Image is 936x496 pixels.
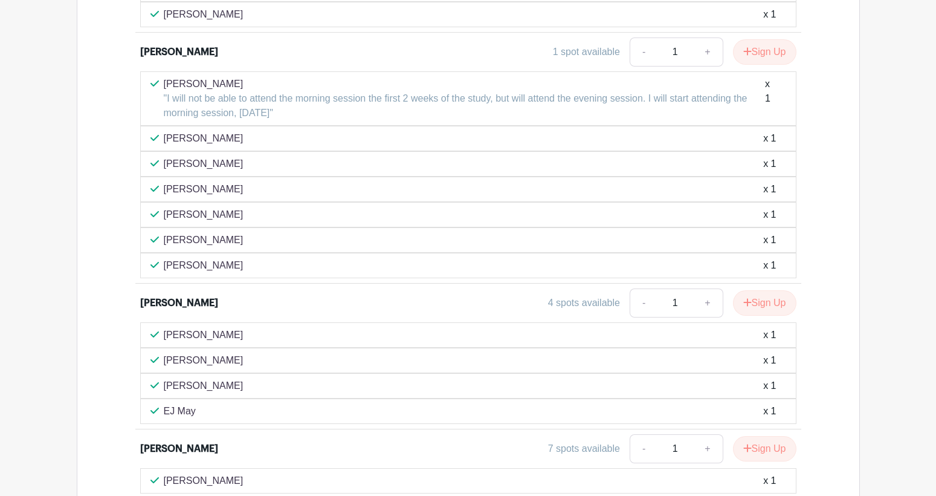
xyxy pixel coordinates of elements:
[765,77,776,120] div: x 1
[763,474,776,488] div: x 1
[164,77,766,91] p: [PERSON_NAME]
[164,157,244,171] p: [PERSON_NAME]
[733,290,796,316] button: Sign Up
[763,404,776,419] div: x 1
[630,289,657,318] a: -
[553,45,620,59] div: 1 spot available
[164,328,244,342] p: [PERSON_NAME]
[140,442,218,456] div: [PERSON_NAME]
[548,442,620,456] div: 7 spots available
[763,157,776,171] div: x 1
[763,353,776,368] div: x 1
[763,233,776,247] div: x 1
[140,296,218,310] div: [PERSON_NAME]
[763,258,776,273] div: x 1
[692,289,723,318] a: +
[164,474,244,488] p: [PERSON_NAME]
[763,207,776,222] div: x 1
[164,91,766,120] p: "I will not be able to attend the morning session the first 2 weeks of the study, but will attend...
[164,404,196,419] p: EJ May
[164,207,244,222] p: [PERSON_NAME]
[733,39,796,65] button: Sign Up
[763,328,776,342] div: x 1
[630,434,657,463] a: -
[164,379,244,393] p: [PERSON_NAME]
[164,182,244,197] p: [PERSON_NAME]
[140,45,218,59] div: [PERSON_NAME]
[164,7,244,22] p: [PERSON_NAME]
[763,379,776,393] div: x 1
[763,7,776,22] div: x 1
[548,296,620,310] div: 4 spots available
[164,258,244,273] p: [PERSON_NAME]
[164,131,244,146] p: [PERSON_NAME]
[164,353,244,368] p: [PERSON_NAME]
[692,38,723,67] a: +
[630,38,657,67] a: -
[733,436,796,462] button: Sign Up
[692,434,723,463] a: +
[763,131,776,146] div: x 1
[763,182,776,197] div: x 1
[164,233,244,247] p: [PERSON_NAME]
